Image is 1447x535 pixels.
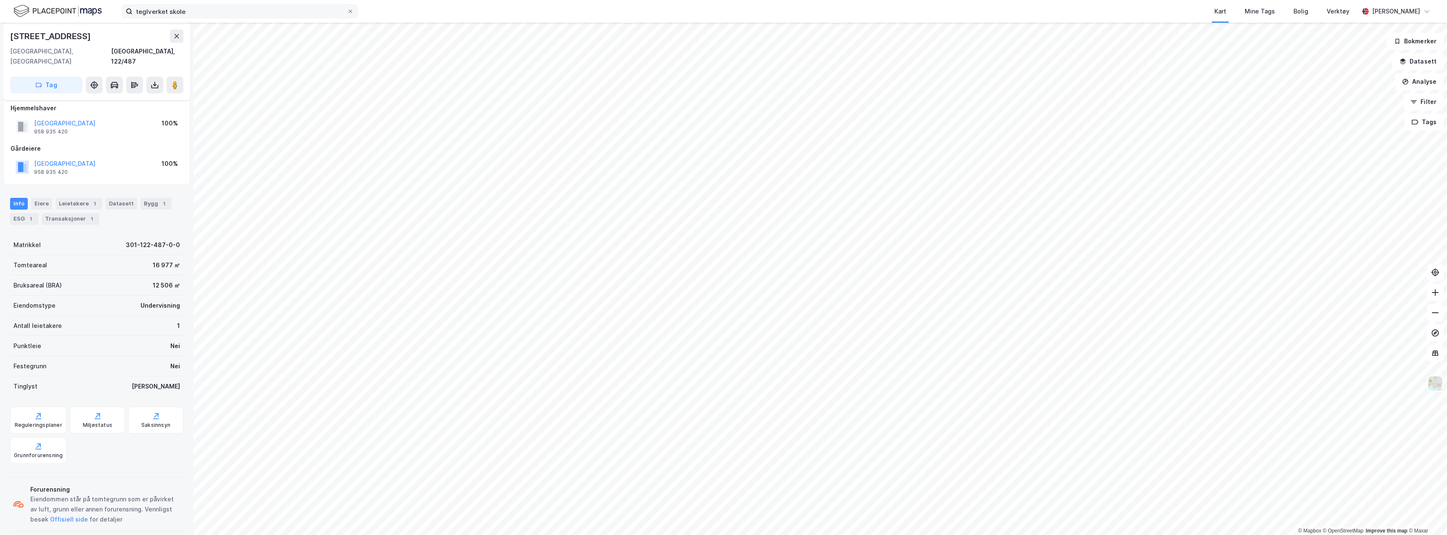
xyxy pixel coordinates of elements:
div: Nei [170,341,180,351]
div: Bolig [1293,6,1308,16]
div: 958 935 420 [34,128,68,135]
button: Tags [1405,114,1444,130]
div: 1 [177,321,180,331]
button: Datasett [1392,53,1444,70]
a: OpenStreetMap [1323,528,1364,534]
div: [PERSON_NAME] [1372,6,1420,16]
div: 958 935 420 [34,169,68,176]
div: Tomteareal [13,260,47,270]
div: Saksinnsyn [141,422,170,429]
div: [STREET_ADDRESS] [10,29,93,43]
div: Verktøy [1327,6,1349,16]
div: 1 [160,200,168,208]
div: Bygg [140,198,172,210]
img: logo.f888ab2527a4732fd821a326f86c7f29.svg [13,4,102,19]
div: Datasett [106,198,137,210]
div: Forurensning [30,484,180,495]
div: Kontrollprogram for chat [1405,495,1447,535]
div: 1 [87,215,96,223]
div: Nei [170,361,180,371]
button: Filter [1403,93,1444,110]
div: 100% [162,118,178,128]
div: Tinglyst [13,381,37,391]
img: Z [1427,375,1443,391]
div: 1 [90,200,99,208]
div: Festegrunn [13,361,46,371]
div: Antall leietakere [13,321,62,331]
div: [PERSON_NAME] [132,381,180,391]
div: 100% [162,159,178,169]
div: Miljøstatus [83,422,112,429]
div: Transaksjoner [42,213,99,225]
div: Hjemmelshaver [11,103,183,113]
div: Leietakere [56,198,102,210]
div: 301-122-487-0-0 [126,240,180,250]
iframe: Chat Widget [1405,495,1447,535]
button: Analyse [1395,73,1444,90]
button: Tag [10,77,82,93]
div: Eiere [31,198,52,210]
div: Mine Tags [1245,6,1275,16]
div: ESG [10,213,38,225]
div: Info [10,198,28,210]
div: Punktleie [13,341,41,351]
a: Mapbox [1298,528,1321,534]
div: Eiendommen står på tomtegrunn som er påvirket av luft, grunn eller annen forurensning. Vennligst ... [30,494,180,524]
div: 12 506 ㎡ [153,280,180,290]
div: Matrikkel [13,240,41,250]
div: Grunnforurensning [14,452,63,459]
div: [GEOGRAPHIC_DATA], 122/487 [111,46,183,67]
div: Eiendomstype [13,301,56,311]
input: Søk på adresse, matrikkel, gårdeiere, leietakere eller personer [133,5,347,18]
button: Bokmerker [1387,33,1444,50]
div: Undervisning [140,301,180,311]
div: [GEOGRAPHIC_DATA], [GEOGRAPHIC_DATA] [10,46,111,67]
a: Improve this map [1366,528,1407,534]
div: Bruksareal (BRA) [13,280,62,290]
div: Kart [1214,6,1226,16]
div: Gårdeiere [11,144,183,154]
div: 1 [27,215,35,223]
div: Reguleringsplaner [15,422,62,429]
div: 16 977 ㎡ [153,260,180,270]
